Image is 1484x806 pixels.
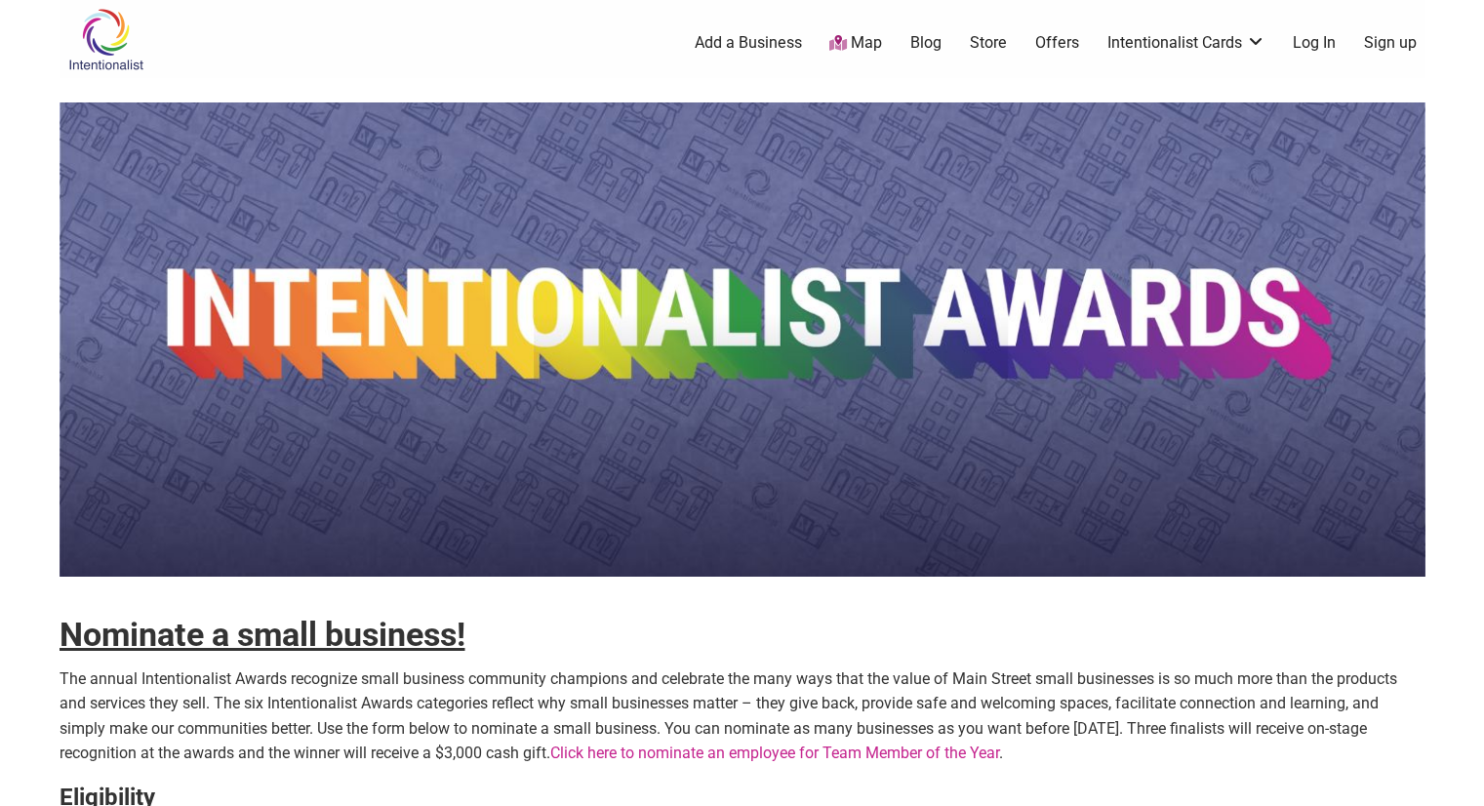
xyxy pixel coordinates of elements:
strong: Nominate a small business! [60,615,465,654]
a: Log In [1293,32,1336,54]
a: Add a Business [695,32,802,54]
a: Blog [910,32,942,54]
a: Click here to nominate an employee for Team Member of the Year [550,744,999,762]
p: The annual Intentionalist Awards recognize small business community champions and celebrate the m... [60,666,1425,766]
a: Store [970,32,1007,54]
a: Map [829,32,882,55]
img: Intentionalist [60,8,152,71]
a: Intentionalist Cards [1107,32,1265,54]
a: Offers [1035,32,1079,54]
a: Sign up [1364,32,1417,54]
